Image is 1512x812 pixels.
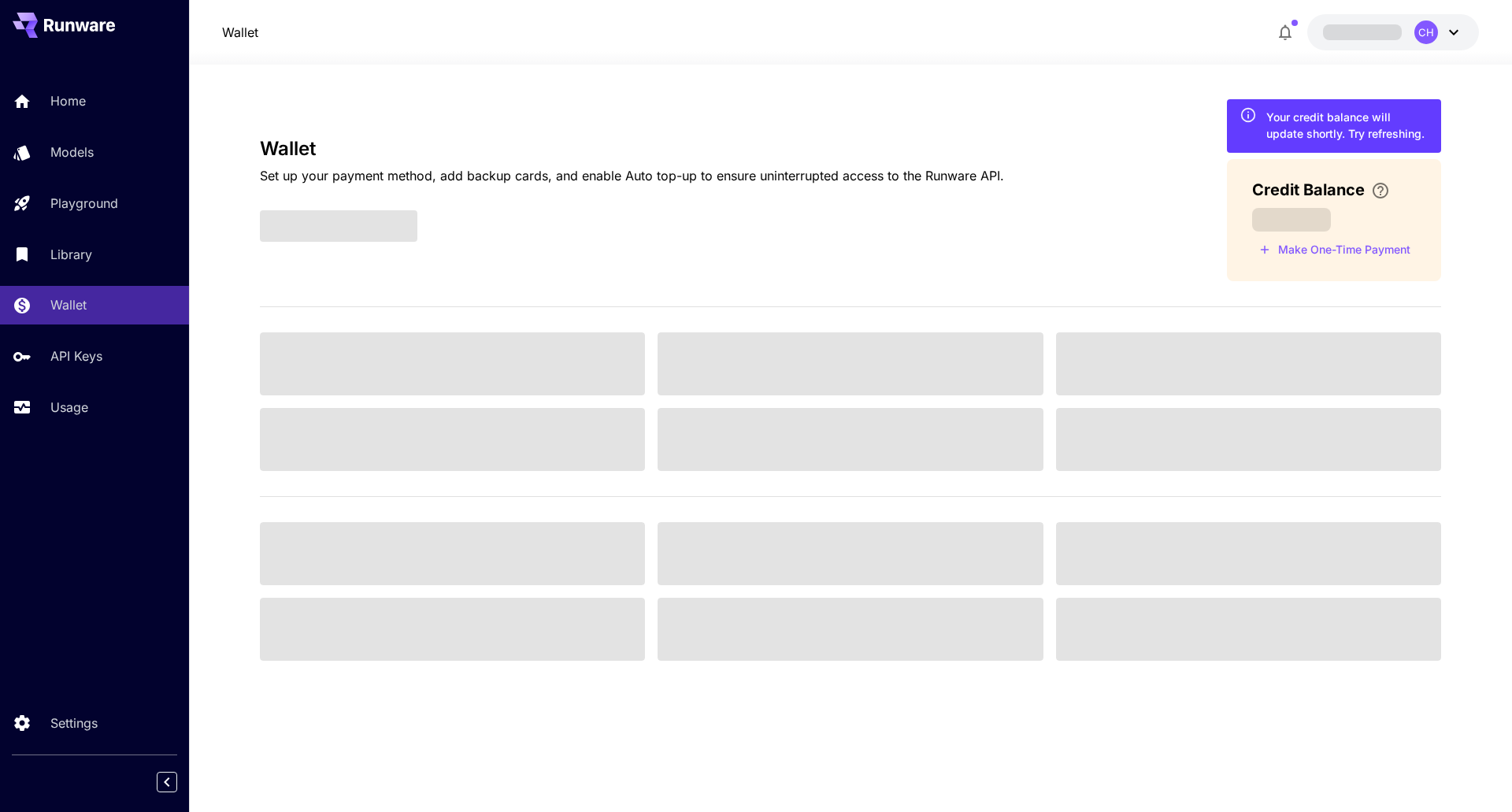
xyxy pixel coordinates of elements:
[260,138,1004,160] h3: Wallet
[50,714,98,732] p: Settings
[260,166,1004,185] p: Set up your payment method, add backup cards, and enable Auto top-up to ensure uninterrupted acce...
[1252,238,1417,262] button: Make a one-time, non-recurring payment
[50,398,88,417] p: Usage
[1252,178,1365,202] span: Credit Balance
[50,194,118,213] p: Playground
[1266,109,1429,142] div: Your credit balance will update shortly. Try refreshing.
[50,295,87,314] p: Wallet
[50,245,92,264] p: Library
[1365,181,1396,200] button: Enter your card details and choose an Auto top-up amount to avoid service interruptions. We'll au...
[157,772,177,792] button: Collapse sidebar
[222,23,258,42] nav: breadcrumb
[222,23,258,42] a: Wallet
[1307,14,1479,50] button: CH
[1414,20,1438,44] div: CH
[50,143,94,161] p: Models
[169,768,189,796] div: Collapse sidebar
[50,347,102,365] p: API Keys
[50,91,86,110] p: Home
